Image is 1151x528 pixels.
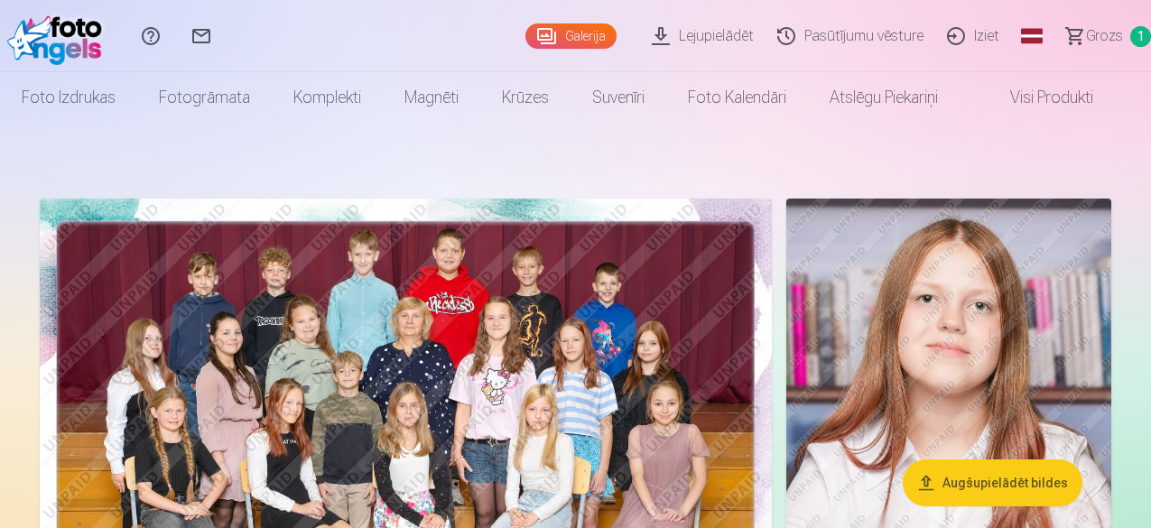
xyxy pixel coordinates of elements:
a: Visi produkti [960,72,1115,123]
button: Augšupielādēt bildes [903,459,1082,506]
span: 1 [1130,26,1151,47]
a: Suvenīri [571,72,666,123]
a: Krūzes [480,72,571,123]
a: Fotogrāmata [137,72,272,123]
span: Grozs [1086,25,1123,47]
a: Galerija [525,23,617,49]
a: Magnēti [383,72,480,123]
img: /fa1 [7,7,111,65]
a: Foto kalendāri [666,72,808,123]
a: Atslēgu piekariņi [808,72,960,123]
a: Komplekti [272,72,383,123]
